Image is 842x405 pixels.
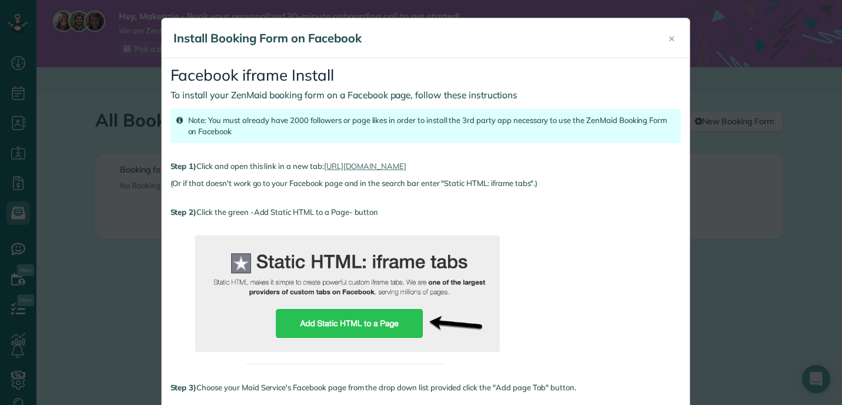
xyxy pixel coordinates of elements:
[173,30,650,47] h4: Install Booking Form on Facebook
[171,382,681,393] p: Choose your Maid Service's Facebook page from the drop down list provided click the "Add page Tab...
[660,24,684,52] button: Close
[171,109,681,143] div: Note: You must already have 2000 followers or page likes in order to install the 3rd party app ne...
[669,31,675,45] span: ×
[171,90,681,100] h4: To install your ZenMaid booking form on a Facebook page, follow these instructions
[171,207,197,217] strong: Step 2)
[171,383,197,392] strong: Step 3)
[171,67,681,84] h3: Facebook iframe Install
[171,161,197,171] strong: Step 1)
[171,224,523,364] img: facebook-install-image1-9afba69d380e6110a82b7e7f58c8930e5c645f2f215a460ae2567bf9760c7ed8.png
[171,178,681,189] div: (Or if that doesn't work go to your Facebook page and in the search bar enter "Static HTML: ifram...
[171,161,681,172] p: Click and open this link in a new tab:
[171,207,681,218] p: Click the green -Add Static HTML to a Page- button
[324,161,406,171] a: [URL][DOMAIN_NAME]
